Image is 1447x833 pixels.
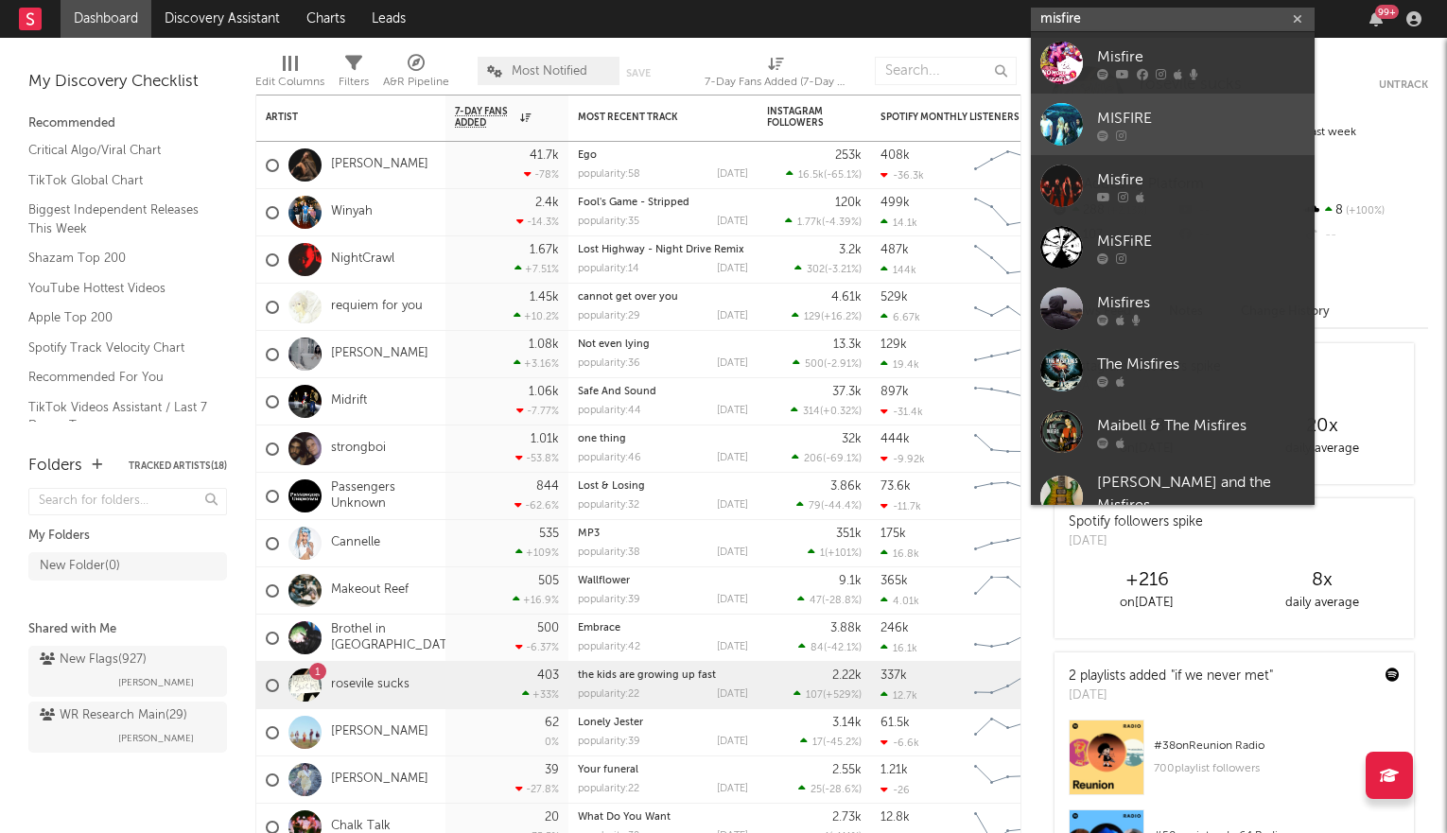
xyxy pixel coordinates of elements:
[1379,76,1428,95] button: Untrack
[578,169,640,180] div: popularity: 58
[522,688,559,701] div: +33 %
[1031,339,1315,401] a: The Misfires
[331,622,459,654] a: Brothel in [GEOGRAPHIC_DATA]
[825,217,859,228] span: -4.39 %
[793,357,862,370] div: ( )
[966,236,1051,284] svg: Chart title
[515,641,559,653] div: -6.37 %
[578,292,678,303] a: cannot get over you
[717,642,748,652] div: [DATE]
[966,567,1051,615] svg: Chart title
[331,441,386,457] a: strongboi
[717,358,748,369] div: [DATE]
[578,595,640,605] div: popularity: 39
[1097,291,1305,314] div: Misfires
[880,622,909,634] div: 246k
[880,406,923,418] div: -31.4k
[880,112,1022,123] div: Spotify Monthly Listeners
[28,140,208,161] a: Critical Algo/Viral Chart
[880,717,910,729] div: 61.5k
[880,291,908,304] div: 529k
[578,217,639,227] div: popularity: 35
[531,433,559,445] div: 1.01k
[717,453,748,463] div: [DATE]
[1031,94,1315,155] a: MISFIRE
[828,548,859,559] span: +101 %
[803,407,820,417] span: 314
[578,500,639,511] div: popularity: 32
[1302,199,1428,223] div: 8
[578,245,744,255] a: Lost Highway - Night Drive Remix
[1069,532,1203,551] div: [DATE]
[831,291,862,304] div: 4.61k
[331,772,428,788] a: [PERSON_NAME]
[513,594,559,606] div: +16.9 %
[833,338,862,351] div: 13.3k
[331,204,373,220] a: Winyah
[880,149,910,162] div: 408k
[578,453,641,463] div: popularity: 46
[880,217,917,229] div: 14.1k
[824,501,859,512] span: -44.4 %
[118,727,194,750] span: [PERSON_NAME]
[578,547,640,558] div: popularity: 38
[717,500,748,511] div: [DATE]
[1097,414,1305,437] div: Maibell & The Misfires
[515,452,559,464] div: -53.8 %
[1031,32,1315,94] a: Misfire
[28,702,227,753] a: WR Research Main(29)[PERSON_NAME]
[383,71,449,94] div: A&R Pipeline
[1069,512,1203,532] div: Spotify followers spike
[538,575,559,587] div: 505
[1097,353,1305,375] div: The Misfires
[28,525,227,547] div: My Folders
[578,765,748,775] div: Your funeral
[1059,592,1234,615] div: on [DATE]
[880,528,906,540] div: 175k
[28,618,227,641] div: Shared with Me
[1171,669,1273,683] a: "if we never met"
[798,641,862,653] div: ( )
[1097,472,1305,517] div: [PERSON_NAME] and the Misfires
[1055,720,1414,809] a: #38onReunion Radio700playlist followers
[810,596,822,606] span: 47
[966,425,1051,473] svg: Chart title
[880,480,911,493] div: 73.6k
[28,113,227,135] div: Recommended
[255,47,324,102] div: Edit Columns
[880,433,910,445] div: 444k
[880,689,917,702] div: 12.7k
[1234,438,1409,460] div: daily average
[28,455,82,477] div: Folders
[880,311,920,323] div: 6.67k
[804,454,823,464] span: 206
[966,709,1051,756] svg: Chart title
[966,142,1051,189] svg: Chart title
[717,217,748,227] div: [DATE]
[578,670,716,681] a: the kids are growing up fast
[578,434,626,444] a: one thing
[828,265,859,275] span: -3.21 %
[331,724,428,740] a: [PERSON_NAME]
[331,252,394,268] a: NightCrawl
[796,499,862,512] div: ( )
[514,499,559,512] div: -62.6 %
[966,284,1051,331] svg: Chart title
[578,311,640,321] div: popularity: 29
[880,764,908,776] div: 1.21k
[839,575,862,587] div: 9.1k
[578,245,748,255] div: Lost Highway - Night Drive Remix
[578,150,748,161] div: Ego
[880,642,917,654] div: 16.1k
[529,338,559,351] div: 1.08k
[1069,686,1273,705] div: [DATE]
[966,189,1051,236] svg: Chart title
[832,669,862,682] div: 2.22k
[826,454,859,464] span: -69.1 %
[578,264,639,274] div: popularity: 14
[1375,5,1399,19] div: 99 +
[578,812,671,823] a: What Do You Want
[28,278,208,299] a: YouTube Hottest Videos
[1059,569,1234,592] div: +216
[28,71,227,94] div: My Discovery Checklist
